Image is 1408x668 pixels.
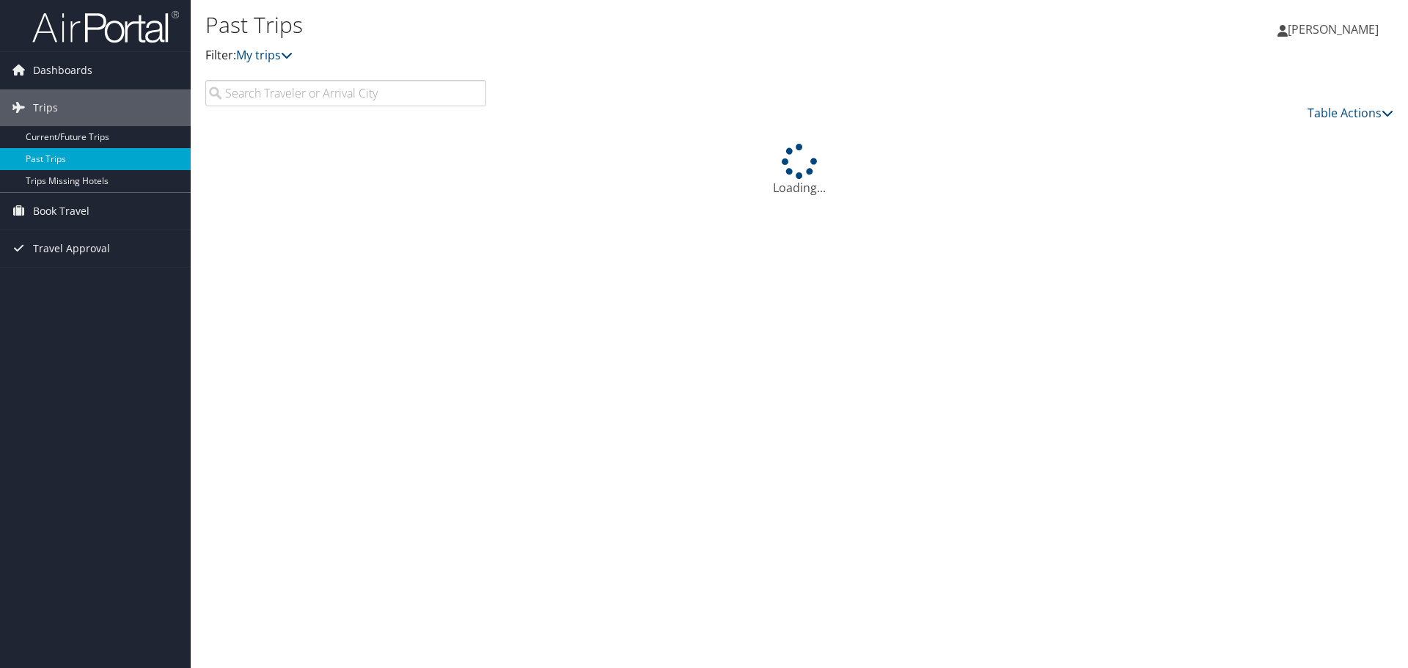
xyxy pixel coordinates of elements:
[205,80,486,106] input: Search Traveler or Arrival City
[205,144,1393,197] div: Loading...
[1288,21,1379,37] span: [PERSON_NAME]
[236,47,293,63] a: My trips
[32,10,179,44] img: airportal-logo.png
[33,89,58,126] span: Trips
[33,193,89,230] span: Book Travel
[33,230,110,267] span: Travel Approval
[33,52,92,89] span: Dashboards
[1277,7,1393,51] a: [PERSON_NAME]
[205,10,997,40] h1: Past Trips
[1308,105,1393,121] a: Table Actions
[205,46,997,65] p: Filter:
